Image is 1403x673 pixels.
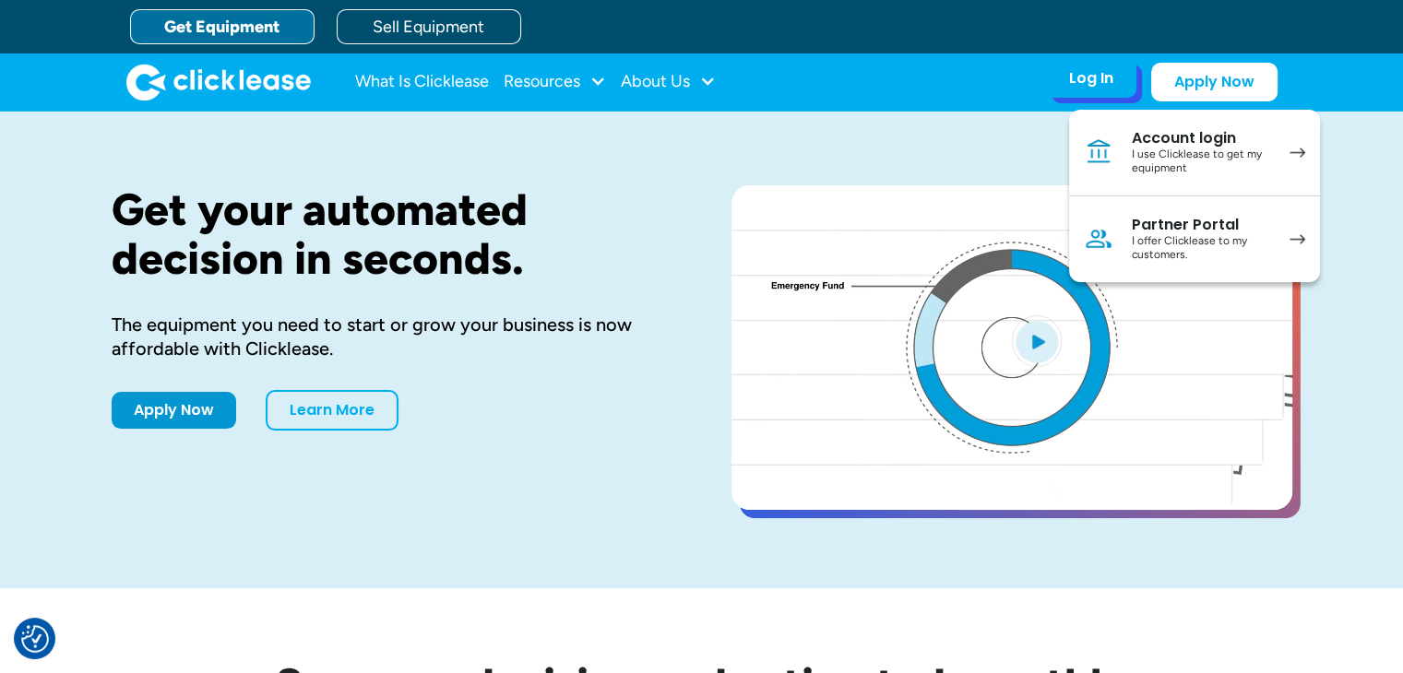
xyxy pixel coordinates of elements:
[1132,129,1271,148] div: Account login
[112,313,672,360] div: The equipment you need to start or grow your business is now affordable with Clicklease.
[266,390,398,431] a: Learn More
[621,64,716,100] div: About Us
[112,185,672,283] h1: Get your automated decision in seconds.
[731,185,1292,510] a: open lightbox
[355,64,489,100] a: What Is Clicklease
[1069,69,1113,88] div: Log In
[1069,110,1320,196] a: Account loginI use Clicklease to get my equipment
[1012,315,1062,367] img: Blue play button logo on a light blue circular background
[1290,234,1305,244] img: arrow
[112,392,236,429] a: Apply Now
[1132,148,1271,176] div: I use Clicklease to get my equipment
[21,625,49,653] img: Revisit consent button
[1084,224,1113,254] img: Person icon
[504,64,606,100] div: Resources
[1132,234,1271,263] div: I offer Clicklease to my customers.
[337,9,521,44] a: Sell Equipment
[1069,110,1320,282] nav: Log In
[1290,148,1305,158] img: arrow
[126,64,311,100] img: Clicklease logo
[126,64,311,100] a: home
[21,625,49,653] button: Consent Preferences
[1151,63,1278,101] a: Apply Now
[1069,196,1320,282] a: Partner PortalI offer Clicklease to my customers.
[1084,137,1113,167] img: Bank icon
[1132,216,1271,234] div: Partner Portal
[130,9,315,44] a: Get Equipment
